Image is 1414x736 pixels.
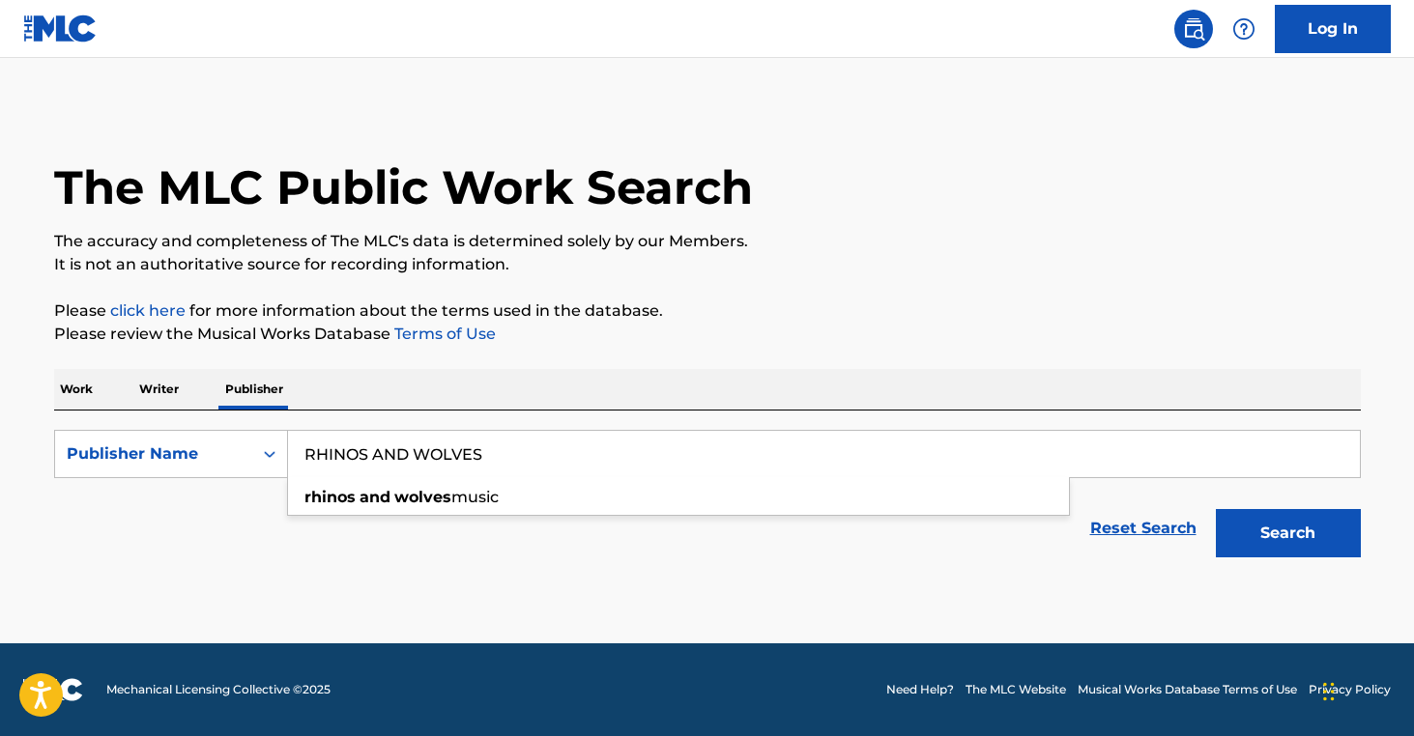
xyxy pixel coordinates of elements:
[1174,10,1213,48] a: Public Search
[1309,681,1391,698] a: Privacy Policy
[54,323,1361,346] p: Please review the Musical Works Database
[54,299,1361,323] p: Please for more information about the terms used in the database.
[360,488,390,506] strong: and
[67,442,241,466] div: Publisher Name
[394,488,451,506] strong: wolves
[1182,17,1205,41] img: search
[304,488,356,506] strong: rhinos
[1081,507,1206,550] a: Reset Search
[219,369,289,410] p: Publisher
[1078,681,1297,698] a: Musical Works Database Terms of Use
[110,301,186,320] a: click here
[54,158,753,216] h1: The MLC Public Work Search
[390,325,496,343] a: Terms of Use
[451,488,499,506] span: music
[23,14,98,42] img: MLC Logo
[1323,663,1335,721] div: Drag
[966,681,1066,698] a: The MLC Website
[133,369,185,410] p: Writer
[886,681,954,698] a: Need Help?
[54,230,1361,253] p: The accuracy and completeness of The MLC's data is determined solely by our Members.
[1216,509,1361,557] button: Search
[1225,10,1263,48] div: Help
[54,253,1361,276] p: It is not an authoritative source for recording information.
[1317,643,1414,736] iframe: Chat Widget
[1275,5,1391,53] a: Log In
[23,678,83,701] img: logo
[54,430,1361,567] form: Search Form
[106,681,331,698] span: Mechanical Licensing Collective © 2025
[54,369,99,410] p: Work
[1232,17,1255,41] img: help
